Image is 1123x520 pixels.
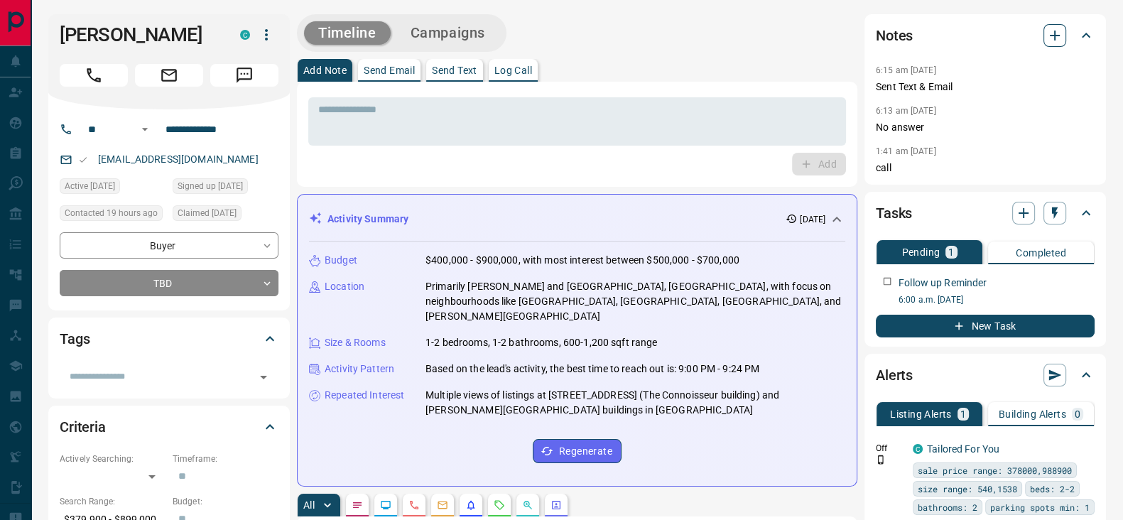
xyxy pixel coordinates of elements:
div: Notes [876,18,1095,53]
span: Signed up [DATE] [178,179,243,193]
p: Timeframe: [173,453,278,465]
p: Follow up Reminder [899,276,987,291]
span: sale price range: 378000,988900 [918,463,1072,477]
span: bathrooms: 2 [918,500,977,514]
p: Location [325,279,364,294]
svg: Push Notification Only [876,455,886,465]
p: Repeated Interest [325,388,404,403]
p: Search Range: [60,495,166,508]
p: 0 [1075,409,1080,419]
p: Listing Alerts [890,409,952,419]
p: Activity Pattern [325,362,394,377]
p: Size & Rooms [325,335,386,350]
svg: Lead Browsing Activity [380,499,391,511]
p: Add Note [303,65,347,75]
button: Open [254,367,273,387]
h1: [PERSON_NAME] [60,23,219,46]
svg: Notes [352,499,363,511]
div: TBD [60,270,278,296]
svg: Email Valid [78,155,88,165]
p: 1 [948,247,954,257]
p: 1 [960,409,966,419]
div: Activity Summary[DATE] [309,206,845,232]
p: 6:13 am [DATE] [876,106,936,116]
p: $400,000 - $900,000, with most interest between $500,000 - $700,000 [425,253,739,268]
span: Message [210,64,278,87]
svg: Calls [408,499,420,511]
p: Pending [901,247,940,257]
h2: Notes [876,24,913,47]
div: Tue Oct 14 2025 [60,178,166,198]
p: Off [876,442,904,455]
p: Primarily [PERSON_NAME] and [GEOGRAPHIC_DATA], [GEOGRAPHIC_DATA], with focus on neighbourhoods li... [425,279,845,324]
span: Active [DATE] [65,179,115,193]
svg: Emails [437,499,448,511]
svg: Opportunities [522,499,533,511]
div: Buyer [60,232,278,259]
p: Send Text [432,65,477,75]
p: Based on the lead's activity, the best time to reach out is: 9:00 PM - 9:24 PM [425,362,759,377]
p: Sent Text & Email [876,80,1095,94]
p: All [303,500,315,510]
button: Timeline [304,21,391,45]
button: New Task [876,315,1095,337]
p: Activity Summary [327,212,408,227]
h2: Criteria [60,416,106,438]
h2: Tasks [876,202,912,224]
span: Claimed [DATE] [178,206,237,220]
p: 1:41 am [DATE] [876,146,936,156]
span: parking spots min: 1 [990,500,1090,514]
div: Wed Oct 15 2025 [173,205,278,225]
div: Criteria [60,410,278,444]
p: call [876,161,1095,175]
svg: Listing Alerts [465,499,477,511]
p: Log Call [494,65,532,75]
button: Regenerate [533,439,622,463]
div: Wed Oct 15 2025 [60,205,166,225]
button: Open [136,121,153,138]
p: Building Alerts [999,409,1066,419]
svg: Agent Actions [550,499,562,511]
h2: Tags [60,327,89,350]
p: 6:00 a.m. [DATE] [899,293,1095,306]
div: condos.ca [240,30,250,40]
span: beds: 2-2 [1030,482,1075,496]
a: [EMAIL_ADDRESS][DOMAIN_NAME] [98,153,259,165]
p: Multiple views of listings at [STREET_ADDRESS] (The Connoisseur building) and [PERSON_NAME][GEOGR... [425,388,845,418]
div: Alerts [876,358,1095,392]
svg: Requests [494,499,505,511]
div: condos.ca [913,444,923,454]
p: Actively Searching: [60,453,166,465]
h2: Alerts [876,364,913,386]
p: Budget: [173,495,278,508]
p: [DATE] [800,213,825,226]
span: Email [135,64,203,87]
p: 6:15 am [DATE] [876,65,936,75]
span: size range: 540,1538 [918,482,1017,496]
span: Contacted 19 hours ago [65,206,158,220]
button: Campaigns [396,21,499,45]
p: Completed [1016,248,1066,258]
span: Call [60,64,128,87]
div: Tasks [876,196,1095,230]
div: Tue Oct 14 2025 [173,178,278,198]
p: 1-2 bedrooms, 1-2 bathrooms, 600-1,200 sqft range [425,335,657,350]
p: No answer [876,120,1095,135]
a: Tailored For You [927,443,999,455]
p: Send Email [364,65,415,75]
p: Budget [325,253,357,268]
div: Tags [60,322,278,356]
